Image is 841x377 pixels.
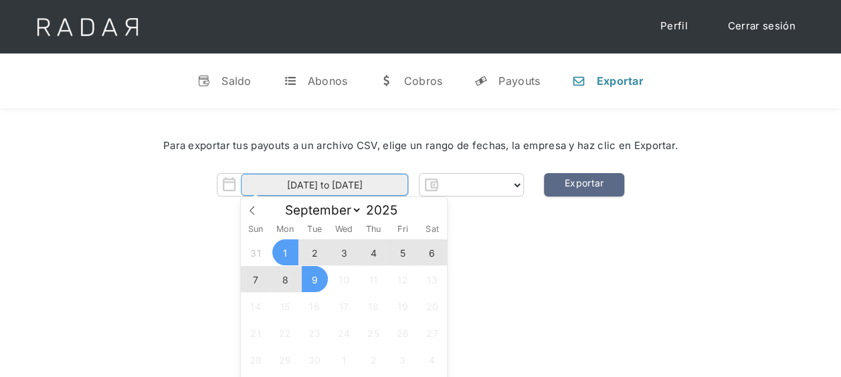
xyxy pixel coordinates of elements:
[221,74,252,88] div: Saldo
[331,239,357,265] span: September 3, 2025
[308,74,348,88] div: Abonos
[302,293,328,319] span: September 16, 2025
[361,320,387,346] span: September 25, 2025
[243,320,269,346] span: September 21, 2025
[419,320,445,346] span: September 27, 2025
[302,320,328,346] span: September 23, 2025
[361,239,387,265] span: September 4, 2025
[389,239,415,265] span: September 5, 2025
[272,293,298,319] span: September 15, 2025
[300,225,329,234] span: Tue
[272,239,298,265] span: September 1, 2025
[647,13,701,39] a: Perfil
[302,346,328,372] span: September 30, 2025
[331,320,357,346] span: September 24, 2025
[302,266,328,292] span: September 9, 2025
[284,74,297,88] div: t
[474,74,488,88] div: y
[389,346,415,372] span: October 3, 2025
[379,74,393,88] div: w
[498,74,540,88] div: Payouts
[243,239,269,265] span: August 31, 2025
[331,266,357,292] span: September 10, 2025
[361,266,387,292] span: September 11, 2025
[388,225,417,234] span: Fri
[217,173,524,197] form: Form
[389,266,415,292] span: September 12, 2025
[417,225,447,234] span: Sat
[272,320,298,346] span: September 22, 2025
[596,74,643,88] div: Exportar
[243,266,269,292] span: September 7, 2025
[331,346,357,372] span: October 1, 2025
[329,225,359,234] span: Wed
[361,346,387,372] span: October 2, 2025
[715,13,809,39] a: Cerrar sesión
[197,74,211,88] div: v
[40,138,801,154] div: Para exportar tus payouts a un archivo CSV, elige un rango de fechas, la empresa y haz clic en Ex...
[270,225,300,234] span: Mon
[243,293,269,319] span: September 14, 2025
[331,293,357,319] span: September 17, 2025
[272,266,298,292] span: September 8, 2025
[389,320,415,346] span: September 26, 2025
[241,225,270,234] span: Sun
[419,346,445,372] span: October 4, 2025
[272,346,298,372] span: September 29, 2025
[419,293,445,319] span: September 20, 2025
[362,203,410,218] input: Year
[359,225,388,234] span: Thu
[572,74,585,88] div: n
[419,266,445,292] span: September 13, 2025
[544,173,624,197] a: Exportar
[403,74,442,88] div: Cobros
[278,202,362,219] select: Month
[361,293,387,319] span: September 18, 2025
[302,239,328,265] span: September 2, 2025
[389,293,415,319] span: September 19, 2025
[419,239,445,265] span: September 6, 2025
[243,346,269,372] span: September 28, 2025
